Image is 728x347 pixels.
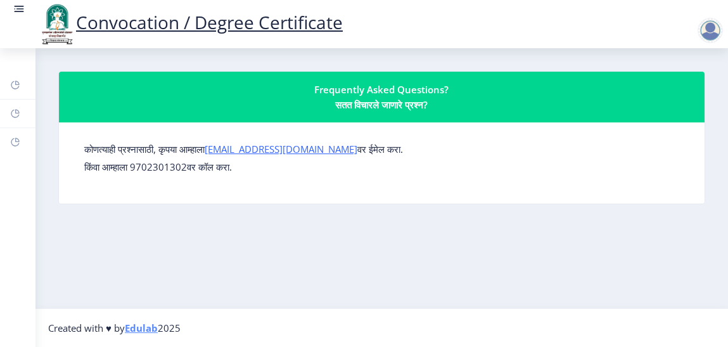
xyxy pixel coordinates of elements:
div: Frequently Asked Questions? सतत विचारले जाणारे प्रश्न? [74,82,689,112]
label: कोणत्याही प्रश्नासाठी, कृपया आम्हाला वर ईमेल करा. [84,143,403,155]
span: Created with ♥ by 2025 [48,322,181,334]
p: किंवा आम्हाला 9702301302वर कॉल करा. [84,160,679,173]
a: [EMAIL_ADDRESS][DOMAIN_NAME] [205,143,357,155]
a: Edulab [125,322,158,334]
img: logo [38,3,76,46]
a: Convocation / Degree Certificate [38,10,343,34]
